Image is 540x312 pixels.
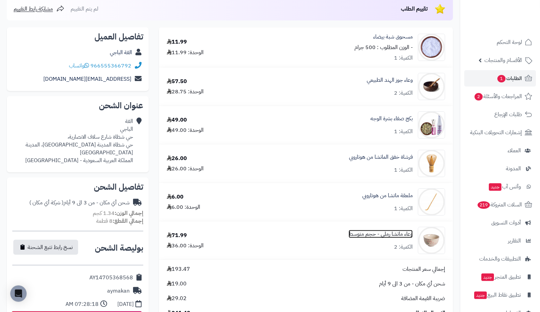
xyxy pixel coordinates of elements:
[367,76,413,84] a: وعاء جوز الهند الطبيعي
[12,118,133,164] div: الفة الباجي حي شظاة شارع سلاف الانصارية، حي شظاة المدينة [GEOGRAPHIC_DATA]، المدينة [GEOGRAPHIC_D...
[96,217,143,225] small: 8 قطعة
[167,295,187,302] span: 29.02
[373,33,413,41] a: مسحوق شبة بيضاء
[167,165,204,173] div: الوحدة: 26.00
[167,78,187,85] div: 57.50
[167,155,187,162] div: 26.00
[167,88,204,96] div: الوحدة: 28.75
[494,110,522,119] span: طلبات الإرجاع
[464,124,536,141] a: إشعارات التحويلات البنكية
[489,183,501,191] span: جديد
[464,88,536,105] a: المراجعات والأسئلة2
[10,285,27,302] div: Open Intercom Messenger
[464,287,536,303] a: تطبيق نقاط البيعجديد
[93,209,143,217] small: 1.34 كجم
[65,300,99,308] div: 07:28:18 AM
[488,182,521,191] span: وآتس آب
[370,115,413,123] a: بكج صفاء بشرة الوجه
[394,128,413,136] div: الكمية: 1
[394,166,413,174] div: الكمية: 1
[418,188,445,216] img: 1757618046-Hotarubi%20Matcha%20Scoop-90x90.jpg
[484,56,522,65] span: الأقسام والمنتجات
[167,49,204,57] div: الوحدة: 11.99
[167,116,187,124] div: 49.00
[494,5,534,19] img: logo-2.png
[418,150,445,177] img: 1757617016-Hotarubi%20Matcha%20Whisk-90x90.jpg
[464,160,536,177] a: المدونة
[379,280,445,288] span: شحن أي مكان - من 3 الى 9 أيام
[479,254,521,264] span: التطبيقات والخدمات
[394,54,413,62] div: الكمية: 1
[401,295,445,302] span: ضريبة القيمة المضافة
[115,209,143,217] strong: إجمالي الوزن:
[167,280,187,288] span: 19.00
[28,243,73,251] span: نسخ رابط تتبع الشحنة
[167,203,200,211] div: الوحدة: 6.00
[418,111,445,139] img: 1756410999-Facial%20Beauty%20Package-90x90.jpg
[12,33,143,41] h2: تفاصيل العميل
[481,274,494,281] span: جديد
[12,102,143,110] h2: عنوان الشحن
[477,200,522,209] span: السلات المتروكة
[418,34,445,61] img: 1660069051-Alum%20Rock%20Powder-90x90.jpg
[354,43,413,51] small: - الوزن المطلوب : 500 جرام
[394,243,413,251] div: الكمية: 2
[464,106,536,123] a: طلبات الإرجاع
[29,199,130,207] div: شحن أي مكان - من 3 الى 9 أيام
[69,62,89,70] a: واتساب
[394,205,413,213] div: الكمية: 1
[470,128,522,137] span: إشعارات التحويلات البنكية
[71,5,98,13] span: لم يتم التقييم
[474,292,487,299] span: جديد
[401,5,428,13] span: تقييم الطلب
[497,75,506,83] span: 1
[95,244,143,252] h2: بوليصة الشحن
[491,218,521,228] span: أدوات التسويق
[481,272,521,282] span: تطبيق المتجر
[418,73,445,100] img: 1718222507-Coconut%20Bowl%20And%20Spoon-90x90.jpg
[464,215,536,231] a: أدوات التسويق
[403,265,445,273] span: إجمالي سعر المنتجات
[167,38,187,46] div: 11.99
[464,34,536,50] a: لوحة التحكم
[497,37,522,47] span: لوحة التحكم
[477,201,491,209] span: 219
[43,75,131,83] a: [EMAIL_ADDRESS][DOMAIN_NAME]
[362,192,413,200] a: ملعقة ماتشا من هوتاروبي
[13,240,78,255] button: نسخ رابط تتبع الشحنة
[508,146,521,155] span: العملاء
[497,74,522,83] span: الطلبات
[167,126,204,134] div: الوحدة: 49.00
[167,265,190,273] span: 193.47
[113,217,143,225] strong: إجمالي القطع:
[506,164,521,173] span: المدونة
[508,236,521,246] span: التقارير
[394,89,413,97] div: الكمية: 2
[349,230,413,238] a: وعاء ماتشا رملي - حجم متوسط
[464,142,536,159] a: العملاء
[89,274,133,282] div: AY14705368568
[117,300,134,308] div: [DATE]
[464,251,536,267] a: التطبيقات والخدمات
[90,62,131,70] a: 966555366792
[474,92,522,101] span: المراجعات والأسئلة
[464,178,536,195] a: وآتس آبجديد
[167,242,204,250] div: الوحدة: 36.00
[473,290,521,300] span: تطبيق نقاط البيع
[14,5,53,13] span: مشاركة رابط التقييم
[464,197,536,213] a: السلات المتروكة219
[349,153,413,161] a: فرشاة خفق الماتشا من هوتاروبي
[464,70,536,87] a: الطلبات1
[107,287,130,295] div: aymakan
[12,183,143,191] h2: تفاصيل الشحن
[464,269,536,285] a: تطبيق المتجرجديد
[29,199,63,207] span: ( شركة أي مكان )
[167,232,187,239] div: 71.99
[418,227,445,254] img: 1757693392-Matcha%20Bowl%20Model%20JP01%20Light%20Bown-90x90.jpg
[464,233,536,249] a: التقارير
[110,48,132,57] a: الفة الباجي
[474,93,483,101] span: 2
[14,5,64,13] a: مشاركة رابط التقييم
[167,193,184,201] div: 6.00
